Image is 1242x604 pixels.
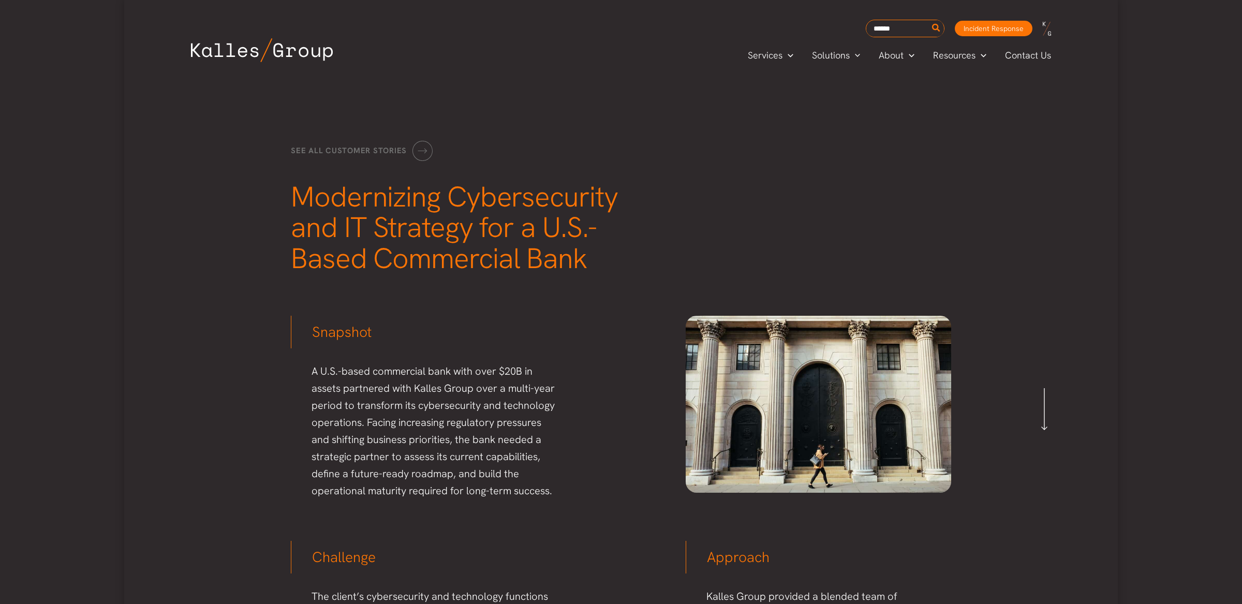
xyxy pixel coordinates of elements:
p: A U.S.-based commercial bank with over $20B in assets partnered with Kalles Group over a multi-ye... [312,363,556,499]
img: Kalles Group [191,38,333,62]
a: See all customer stories [291,141,433,161]
span: Menu Toggle [850,48,861,63]
h3: Challenge [291,541,556,567]
span: Menu Toggle [904,48,914,63]
span: Services [748,48,782,63]
button: Search [930,20,943,37]
img: Modern cybersecurity and digital strategy in financial institutions [686,316,951,493]
a: SolutionsMenu Toggle [803,48,870,63]
a: ServicesMenu Toggle [738,48,803,63]
a: Incident Response [955,21,1032,36]
span: About [879,48,904,63]
h3: Snapshot [291,316,556,342]
span: Menu Toggle [975,48,986,63]
span: Modernizing Cybersecurity and IT Strategy for a U.S.-Based Commercial Bank [291,178,618,277]
h3: Approach [686,541,951,567]
nav: Primary Site Navigation [738,47,1061,64]
a: AboutMenu Toggle [869,48,924,63]
span: Resources [933,48,975,63]
a: Contact Us [996,48,1061,63]
span: Menu Toggle [782,48,793,63]
a: ResourcesMenu Toggle [924,48,996,63]
span: Contact Us [1005,48,1051,63]
span: Solutions [812,48,850,63]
